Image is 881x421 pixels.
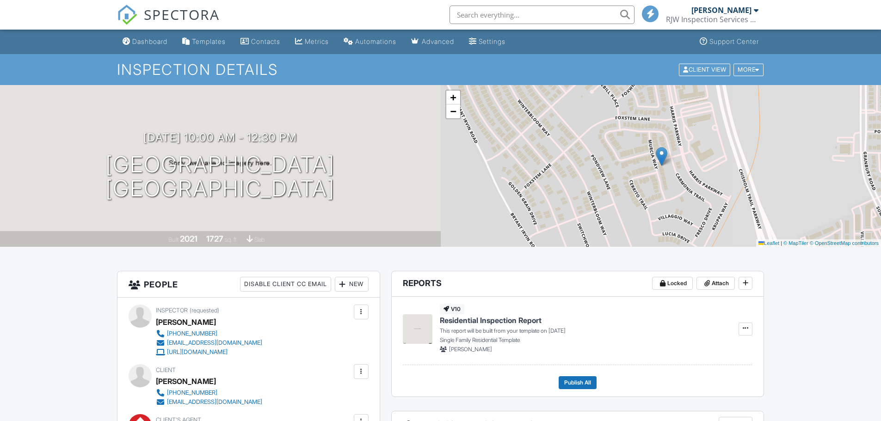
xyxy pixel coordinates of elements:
[783,240,808,246] a: © MapTiler
[305,37,329,45] div: Metrics
[656,147,667,166] img: Marker
[422,37,454,45] div: Advanced
[117,61,764,78] h1: Inspection Details
[156,374,216,388] div: [PERSON_NAME]
[240,277,331,292] div: Disable Client CC Email
[355,37,396,45] div: Automations
[156,366,176,373] span: Client
[156,388,262,397] a: [PHONE_NUMBER]
[156,315,216,329] div: [PERSON_NAME]
[167,330,217,337] div: [PHONE_NUMBER]
[206,234,223,244] div: 1727
[225,236,238,243] span: sq. ft.
[450,92,456,103] span: +
[450,105,456,117] span: −
[407,33,458,50] a: Advanced
[143,131,297,144] h3: [DATE] 10:00 am - 12:30 pm
[251,37,280,45] div: Contacts
[335,277,369,292] div: New
[691,6,752,15] div: [PERSON_NAME]
[709,37,759,45] div: Support Center
[180,234,197,244] div: 2021
[446,91,460,104] a: Zoom in
[117,5,137,25] img: The Best Home Inspection Software - Spectora
[678,66,733,73] a: Client View
[119,33,171,50] a: Dashboard
[758,240,779,246] a: Leaflet
[450,6,635,24] input: Search everything...
[156,307,188,314] span: Inspector
[179,33,229,50] a: Templates
[105,153,335,201] h1: [GEOGRAPHIC_DATA] [GEOGRAPHIC_DATA]
[237,33,284,50] a: Contacts
[167,398,262,406] div: [EMAIL_ADDRESS][DOMAIN_NAME]
[168,236,179,243] span: Built
[446,104,460,118] a: Zoom out
[167,339,262,347] div: [EMAIL_ADDRESS][DOMAIN_NAME]
[254,236,265,243] span: slab
[479,37,505,45] div: Settings
[666,15,758,24] div: RJW Inspection Services LLC
[291,33,333,50] a: Metrics
[733,63,764,76] div: More
[167,389,217,397] div: [PHONE_NUMBER]
[156,397,262,407] a: [EMAIL_ADDRESS][DOMAIN_NAME]
[810,240,879,246] a: © OpenStreetMap contributors
[696,33,763,50] a: Support Center
[167,348,228,356] div: [URL][DOMAIN_NAME]
[465,33,509,50] a: Settings
[156,338,262,348] a: [EMAIL_ADDRESS][DOMAIN_NAME]
[156,329,262,338] a: [PHONE_NUMBER]
[144,5,220,24] span: SPECTORA
[117,271,380,298] h3: People
[679,63,730,76] div: Client View
[132,37,167,45] div: Dashboard
[190,307,219,314] span: (requested)
[117,12,220,32] a: SPECTORA
[156,348,262,357] a: [URL][DOMAIN_NAME]
[781,240,782,246] span: |
[340,33,400,50] a: Automations (Basic)
[192,37,226,45] div: Templates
